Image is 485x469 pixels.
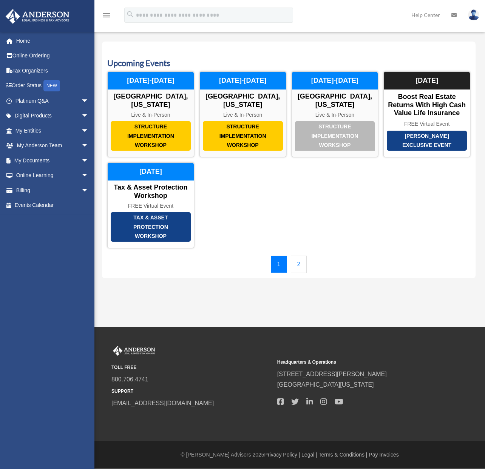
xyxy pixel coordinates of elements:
a: Online Learningarrow_drop_down [5,168,100,183]
div: Structure Implementation Workshop [295,121,375,151]
span: arrow_drop_down [81,108,96,124]
a: [EMAIL_ADDRESS][DOMAIN_NAME] [111,400,214,406]
small: TOLL FREE [111,364,272,372]
div: Live & In-Person [200,112,286,118]
a: My Anderson Teamarrow_drop_down [5,138,100,153]
i: search [126,10,134,19]
div: [PERSON_NAME] Exclusive Event [387,131,467,151]
span: arrow_drop_down [81,168,96,184]
span: arrow_drop_down [81,93,96,109]
a: My Documentsarrow_drop_down [5,153,100,168]
a: Platinum Q&Aarrow_drop_down [5,93,100,108]
span: arrow_drop_down [81,138,96,154]
a: Events Calendar [5,198,96,213]
div: NEW [43,80,60,91]
a: [PERSON_NAME] Exclusive Event Boost Real Estate Returns with High Cash Value Life Insurance FREE ... [383,71,470,157]
div: [DATE] [108,163,194,181]
div: [DATE]-[DATE] [292,72,378,90]
a: [STREET_ADDRESS][PERSON_NAME] [277,371,387,377]
a: Structure Implementation Workshop [GEOGRAPHIC_DATA], [US_STATE] Live & In-Person [DATE]-[DATE] [199,71,286,157]
a: Terms & Conditions | [319,452,368,458]
div: Tax & Asset Protection Workshop [111,212,191,242]
img: Anderson Advisors Platinum Portal [111,346,157,356]
a: Tax Organizers [5,63,100,78]
div: [DATE]-[DATE] [200,72,286,90]
a: 800.706.4741 [111,376,148,383]
a: Structure Implementation Workshop [GEOGRAPHIC_DATA], [US_STATE] Live & In-Person [DATE]-[DATE] [292,71,378,157]
div: [GEOGRAPHIC_DATA], [US_STATE] [200,93,286,109]
a: Legal | [301,452,317,458]
div: [DATE] [384,72,470,90]
div: Live & In-Person [292,112,378,118]
a: Structure Implementation Workshop [GEOGRAPHIC_DATA], [US_STATE] Live & In-Person [DATE]-[DATE] [107,71,194,157]
span: arrow_drop_down [81,153,96,168]
a: Tax & Asset Protection Workshop Tax & Asset Protection Workshop FREE Virtual Event [DATE] [107,162,194,248]
a: Privacy Policy | [264,452,300,458]
a: menu [102,13,111,20]
a: Home [5,33,100,48]
a: 1 [271,256,287,273]
div: [DATE]-[DATE] [108,72,194,90]
i: menu [102,11,111,20]
a: My Entitiesarrow_drop_down [5,123,100,138]
a: Online Ordering [5,48,100,63]
a: Order StatusNEW [5,78,100,94]
div: Boost Real Estate Returns with High Cash Value Life Insurance [384,93,470,117]
div: Structure Implementation Workshop [203,121,283,151]
h3: Upcoming Events [107,57,470,69]
span: arrow_drop_down [81,123,96,139]
div: FREE Virtual Event [108,203,194,209]
img: User Pic [468,9,479,20]
div: [GEOGRAPHIC_DATA], [US_STATE] [108,93,194,109]
a: 2 [291,256,307,273]
div: Live & In-Person [108,112,194,118]
div: FREE Virtual Event [384,121,470,127]
a: Billingarrow_drop_down [5,183,100,198]
span: arrow_drop_down [81,183,96,198]
div: Tax & Asset Protection Workshop [108,184,194,200]
a: [GEOGRAPHIC_DATA][US_STATE] [277,381,374,388]
img: Anderson Advisors Platinum Portal [3,9,72,24]
a: Pay Invoices [369,452,399,458]
div: Structure Implementation Workshop [111,121,191,151]
div: [GEOGRAPHIC_DATA], [US_STATE] [292,93,378,109]
div: © [PERSON_NAME] Advisors 2025 [94,450,485,460]
small: Headquarters & Operations [277,358,438,366]
a: Digital Productsarrow_drop_down [5,108,100,123]
small: SUPPORT [111,387,272,395]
